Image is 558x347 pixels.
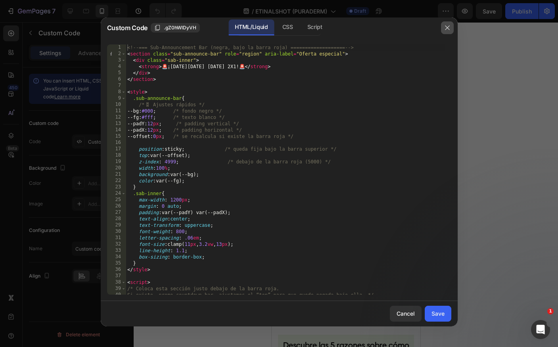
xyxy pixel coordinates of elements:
[107,235,126,241] div: 31
[107,273,126,279] div: 37
[107,247,126,254] div: 33
[88,275,126,282] a: RETINAL SHOT
[107,133,126,140] div: 15
[107,127,126,133] div: 14
[40,4,93,12] span: iPhone 13 Mini ( 375 px)
[107,57,126,63] div: 3
[107,190,126,197] div: 24
[38,286,140,304] span: tu secreto para verte tan descansada y radiante como mereces.
[531,320,550,339] iframe: Intercom live chat
[13,265,136,282] span: Ahora dile adiós a las arrugas del contorno de ojos, manchas y deja que el
[107,171,126,178] div: 21
[71,61,79,68] div: 0
[276,19,299,35] div: CSS
[397,309,415,318] div: Cancel
[107,209,126,216] div: 27
[107,114,126,121] div: 12
[107,76,126,82] div: 6
[107,216,126,222] div: 28
[228,19,274,35] div: HTML/Liquid
[107,82,126,89] div: 7
[107,241,126,247] div: 32
[107,159,126,165] div: 19
[107,70,126,76] div: 5
[25,286,29,293] span: ™
[107,102,126,108] div: 10
[107,121,126,127] div: 13
[107,89,126,95] div: 8
[9,200,140,250] span: La mayoría de métodos como el [MEDICAL_DATA], [MEDICAL_DATA], cremas y cirugías prometen “milagro...
[107,63,126,70] div: 4
[10,149,139,192] span: Un solo producto que combate las manchas oscuras, arrugas, líneas finas y [MEDICAL_DATA] en 14 días
[107,228,126,235] div: 30
[107,292,126,298] div: 40
[151,23,200,33] button: .gZ0hWlDyVH
[29,286,38,293] span: sea
[107,51,126,57] div: 2
[107,108,126,114] div: 11
[107,260,126,266] div: 35
[107,146,126,152] div: 17
[107,203,126,209] div: 26
[301,19,329,35] div: Script
[107,178,126,184] div: 22
[390,306,422,322] button: Cancel
[107,254,126,260] div: 34
[107,184,126,190] div: 23
[425,306,451,322] button: Save
[107,95,126,102] div: 9
[21,149,103,158] strong: Olvidate del maquillaje:
[547,308,554,314] span: 1
[10,26,44,33] div: Custom Code
[107,152,126,159] div: 18
[107,197,126,203] div: 25
[107,140,126,146] div: 16
[107,23,148,33] span: Custom Code
[107,286,126,292] div: 39
[431,309,445,318] div: Save
[164,24,196,31] span: .gZ0hWlDyVH
[107,266,126,273] div: 36
[107,222,126,228] div: 29
[107,165,126,171] div: 20
[107,279,126,286] div: 38
[107,44,126,51] div: 1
